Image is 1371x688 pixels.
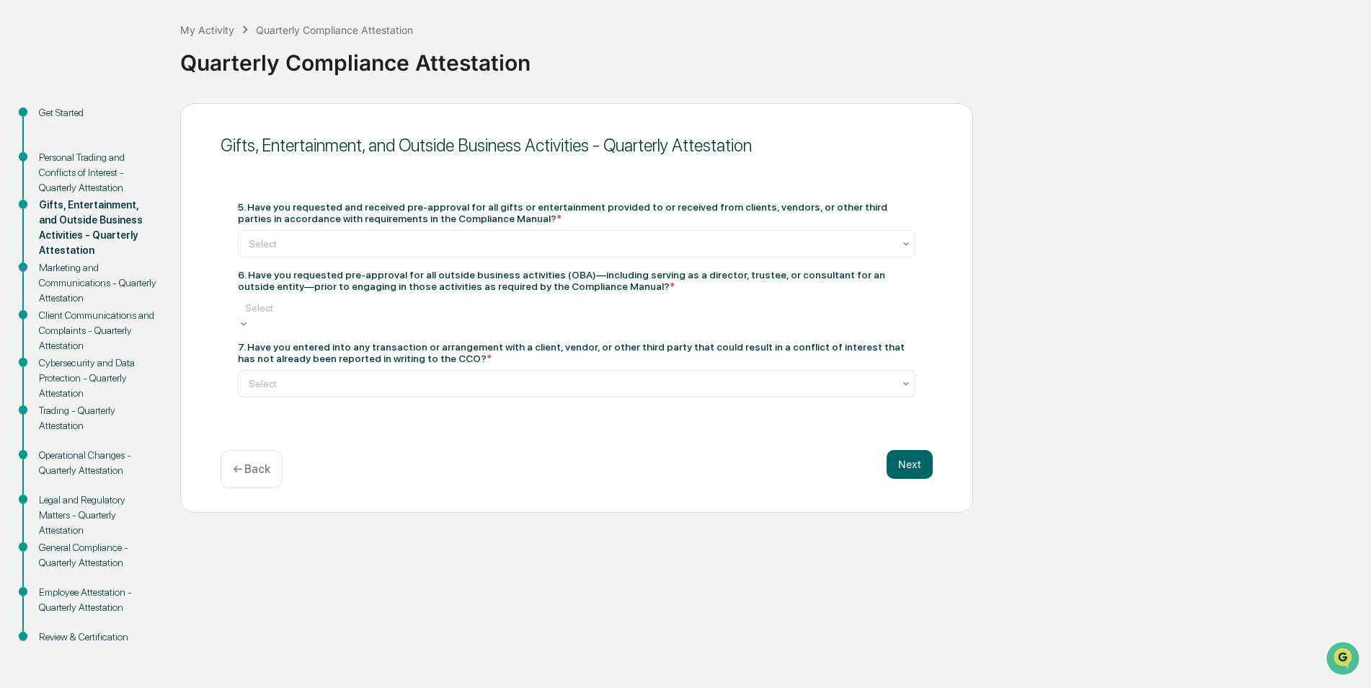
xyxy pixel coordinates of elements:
[39,403,157,433] div: Trading - Quarterly Attestation
[39,356,157,401] div: Cybersecurity and Data Protection - Quarterly Attestation
[9,176,99,202] a: 🖐️Preclearance
[39,308,157,353] div: Client Communications and Complaints - Quarterly Attestation
[105,183,116,195] div: 🗄️
[143,244,174,255] span: Pylon
[39,493,157,538] div: Legal and Regulatory Matters - Quarterly Attestation
[102,244,174,255] a: Powered byPylon
[256,24,413,36] div: Quarterly Compliance Attestation
[245,115,262,132] button: Start new chat
[14,183,26,195] div: 🖐️
[180,24,234,36] div: My Activity
[14,30,262,53] p: How can we help?
[39,105,157,120] div: Get Started
[14,211,26,222] div: 🔎
[221,135,933,156] div: Gifts, Entertainment, and Outside Business Activities - Quarterly Attestation
[39,540,157,570] div: General Compliance - Quarterly Attestation
[39,150,157,195] div: Personal Trading and Conflicts of Interest - Quarterly Attestation
[233,462,270,476] p: ← Back
[29,182,93,196] span: Preclearance
[238,341,915,364] div: 7. Have you entered into any transaction or arrangement with a client, vendor, or other third par...
[39,448,157,478] div: Operational Changes - Quarterly Attestation
[99,176,185,202] a: 🗄️Attestations
[180,38,1364,76] div: Quarterly Compliance Attestation
[49,125,182,136] div: We're available if you need us!
[887,450,933,479] button: Next
[39,630,157,645] div: Review & Certification
[39,585,157,615] div: Employee Attestation - Quarterly Attestation
[238,201,915,224] div: 5. Have you requested and received pre-approval for all gifts or entertainment provided to or rec...
[9,203,97,229] a: 🔎Data Lookup
[1325,640,1364,679] iframe: Open customer support
[39,260,157,306] div: Marketing and Communications - Quarterly Attestation
[49,110,236,125] div: Start new chat
[14,110,40,136] img: 1746055101610-c473b297-6a78-478c-a979-82029cc54cd1
[39,198,157,258] div: Gifts, Entertainment, and Outside Business Activities - Quarterly Attestation
[29,209,91,224] span: Data Lookup
[119,182,179,196] span: Attestations
[238,269,915,292] div: 6. Have you requested pre-approval for all outside business activities (OBA)—including serving as...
